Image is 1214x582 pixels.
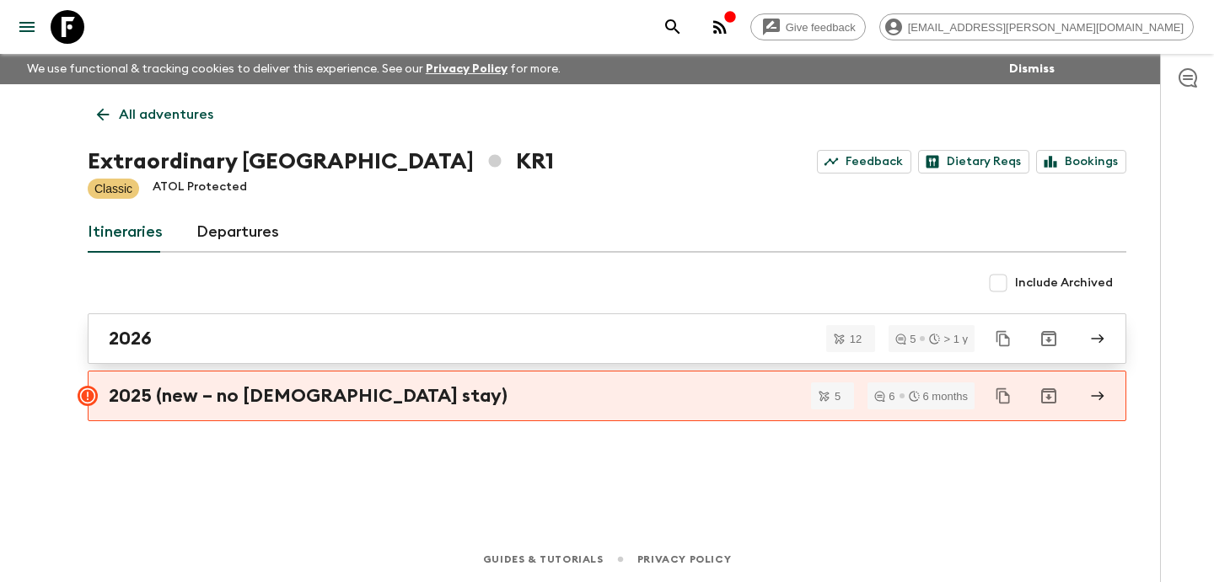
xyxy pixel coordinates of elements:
[899,21,1193,34] span: [EMAIL_ADDRESS][PERSON_NAME][DOMAIN_NAME]
[88,98,223,131] a: All adventures
[20,54,567,84] p: We use functional & tracking cookies to deliver this experience. See our for more.
[88,212,163,253] a: Itineraries
[895,334,916,344] div: 5
[988,323,1018,354] button: Duplicate
[1015,275,1113,291] span: Include Archived
[817,150,911,174] a: Feedback
[750,13,866,40] a: Give feedback
[1032,379,1066,413] button: Archive
[776,21,865,34] span: Give feedback
[656,10,690,44] button: search adventures
[88,371,1126,421] a: 2025 (new – no [DEMOGRAPHIC_DATA] stay)
[929,334,968,344] div: > 1 y
[119,104,213,125] p: All adventures
[109,328,152,350] h2: 2026
[879,13,1194,40] div: [EMAIL_ADDRESS][PERSON_NAME][DOMAIN_NAME]
[153,179,247,199] p: ATOL Protected
[840,334,872,344] span: 12
[426,63,508,75] a: Privacy Policy
[874,391,894,402] div: 6
[196,212,279,253] a: Departures
[1036,150,1126,174] a: Bookings
[988,381,1018,411] button: Duplicate
[88,145,554,179] h1: Extraordinary [GEOGRAPHIC_DATA] KR1
[1005,57,1059,81] button: Dismiss
[825,391,851,402] span: 5
[109,385,508,407] h2: 2025 (new – no [DEMOGRAPHIC_DATA] stay)
[909,391,968,402] div: 6 months
[10,10,44,44] button: menu
[483,550,604,569] a: Guides & Tutorials
[637,550,731,569] a: Privacy Policy
[94,180,132,197] p: Classic
[88,313,1126,364] a: 2026
[918,150,1029,174] a: Dietary Reqs
[1032,322,1066,355] button: Archive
